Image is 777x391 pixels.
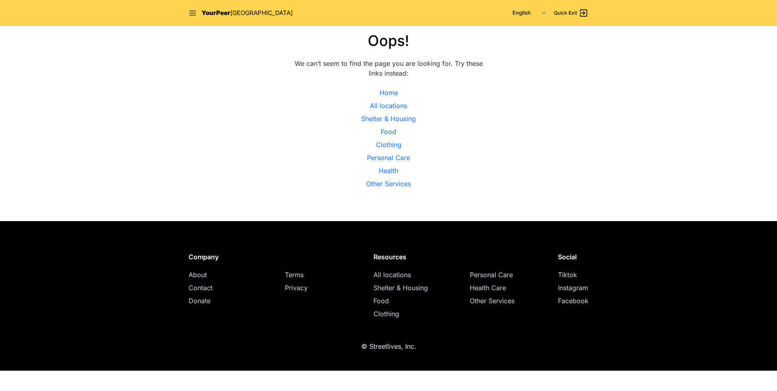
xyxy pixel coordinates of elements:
a: Food [373,297,389,305]
span: Company [189,253,219,261]
a: Instagram [558,284,588,292]
a: Clothing [373,310,399,318]
a: Food [381,127,396,137]
a: YourPeer[GEOGRAPHIC_DATA] [202,9,293,18]
span: Social [558,253,577,261]
a: Donate [189,297,211,305]
a: Shelter & Housing [373,284,428,292]
a: All locations [373,271,411,279]
span: YourPeer [202,9,230,17]
a: Other Services [470,297,514,305]
a: Personal Care [367,153,410,163]
a: Privacy [285,284,308,292]
span: [GEOGRAPHIC_DATA] [230,9,293,17]
a: Health Care [470,284,506,292]
a: Other Services [366,179,411,189]
a: Facebook [558,297,588,305]
a: Shelter & Housing [361,114,416,124]
a: Tiktok [558,271,577,279]
a: About [189,271,207,279]
h1: Oops! [368,33,409,49]
span: Resources [373,253,406,261]
a: Contact [189,284,213,292]
a: Personal Care [470,271,513,279]
a: Health [379,166,398,176]
a: Quick Exit [554,8,588,18]
span: Quick Exit [554,10,577,16]
a: All locations [370,101,407,111]
p: © Streetlives, Inc. [361,341,416,351]
p: We can’t seem to find the page you are looking for. Try these links instead: [293,59,484,78]
a: Clothing [376,140,402,150]
a: Home [380,88,398,98]
a: Terms [285,271,304,279]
